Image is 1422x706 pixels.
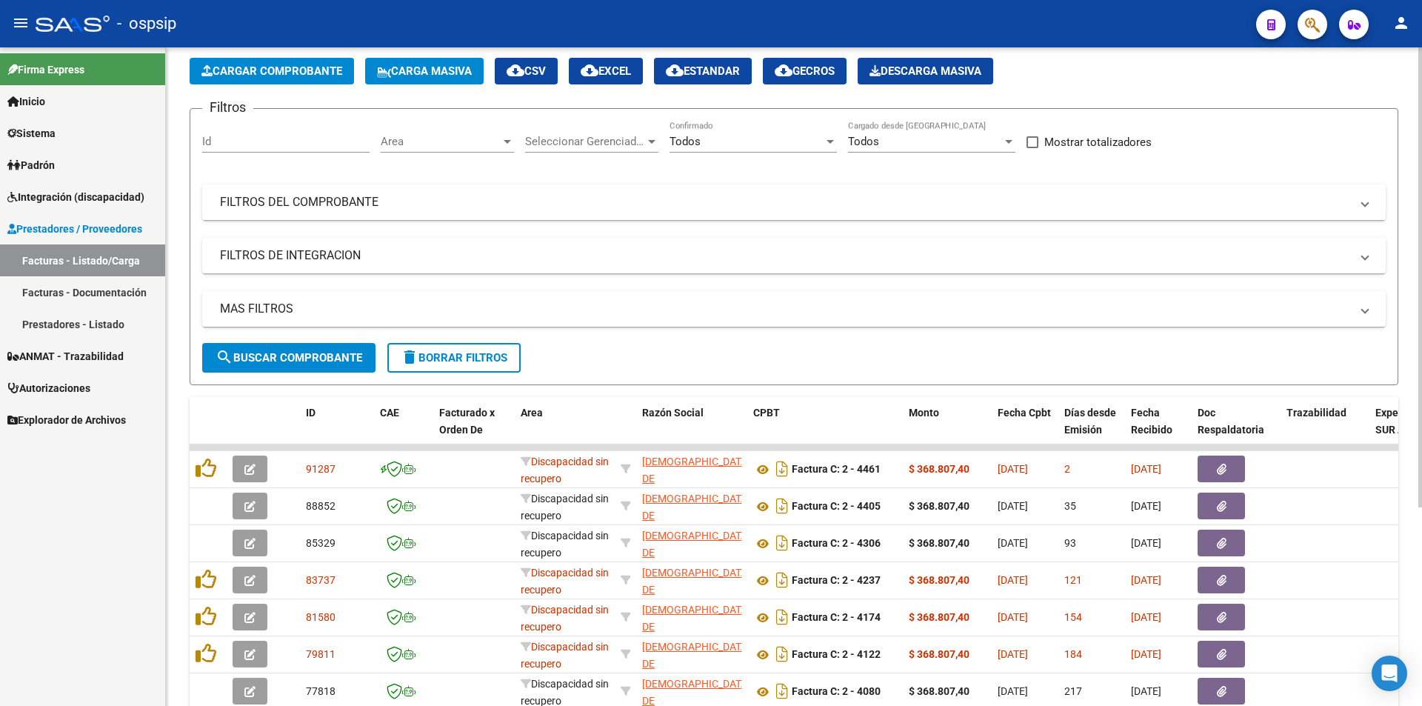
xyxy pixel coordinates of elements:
[792,464,881,476] strong: Factura C: 2 - 4461
[909,407,939,419] span: Monto
[903,397,992,462] datatable-header-cell: Monto
[666,64,740,78] span: Estandar
[1064,407,1116,436] span: Días desde Emisión
[1198,407,1264,436] span: Doc Respaldatoria
[1064,685,1082,697] span: 217
[401,351,507,364] span: Borrar Filtros
[7,93,45,110] span: Inicio
[380,407,399,419] span: CAE
[654,58,752,84] button: Estandar
[998,407,1051,419] span: Fecha Cpbt
[1131,574,1161,586] span: [DATE]
[636,397,747,462] datatable-header-cell: Razón Social
[1044,133,1152,151] span: Mostrar totalizadores
[12,14,30,32] mat-icon: menu
[1125,397,1192,462] datatable-header-cell: Fecha Recibido
[7,380,90,396] span: Autorizaciones
[772,531,792,555] i: Descargar documento
[642,602,741,633] div: 30646042204
[220,301,1350,317] mat-panel-title: MAS FILTROS
[201,64,342,78] span: Cargar Comprobante
[202,343,375,373] button: Buscar Comprobante
[1131,463,1161,475] span: [DATE]
[306,500,336,512] span: 88852
[220,194,1350,210] mat-panel-title: FILTROS DEL COMPROBANTE
[666,61,684,79] mat-icon: cloud_download
[306,611,336,623] span: 81580
[202,238,1386,273] mat-expansion-panel-header: FILTROS DE INTEGRACION
[642,639,741,670] div: 30646042204
[387,343,521,373] button: Borrar Filtros
[1064,500,1076,512] span: 35
[381,135,501,148] span: Area
[848,135,879,148] span: Todos
[670,135,701,148] span: Todos
[642,641,750,703] span: [DEMOGRAPHIC_DATA] DE [GEOGRAPHIC_DATA][PERSON_NAME]
[1131,611,1161,623] span: [DATE]
[909,500,969,512] strong: $ 368.807,40
[998,500,1028,512] span: [DATE]
[772,679,792,703] i: Descargar documento
[909,611,969,623] strong: $ 368.807,40
[1131,648,1161,660] span: [DATE]
[521,456,609,484] span: Discapacidad sin recupero
[642,565,741,596] div: 30646042204
[306,648,336,660] span: 79811
[569,58,643,84] button: EXCEL
[792,686,881,698] strong: Factura C: 2 - 4080
[202,291,1386,327] mat-expansion-panel-header: MAS FILTROS
[858,58,993,84] app-download-masive: Descarga masiva de comprobantes (adjuntos)
[515,397,615,462] datatable-header-cell: Area
[202,97,253,118] h3: Filtros
[992,397,1058,462] datatable-header-cell: Fecha Cpbt
[216,348,233,366] mat-icon: search
[909,537,969,549] strong: $ 368.807,40
[1064,648,1082,660] span: 184
[642,456,750,518] span: [DEMOGRAPHIC_DATA] DE [GEOGRAPHIC_DATA][PERSON_NAME]
[642,567,750,629] span: [DEMOGRAPHIC_DATA] DE [GEOGRAPHIC_DATA][PERSON_NAME]
[220,247,1350,264] mat-panel-title: FILTROS DE INTEGRACION
[581,64,631,78] span: EXCEL
[377,64,472,78] span: Carga Masiva
[433,397,515,462] datatable-header-cell: Facturado x Orden De
[495,58,558,84] button: CSV
[521,530,609,559] span: Discapacidad sin recupero
[998,611,1028,623] span: [DATE]
[642,490,741,522] div: 30646042204
[521,493,609,522] span: Discapacidad sin recupero
[7,348,124,364] span: ANMAT - Trazabilidad
[306,463,336,475] span: 91287
[792,501,881,513] strong: Factura C: 2 - 4405
[869,64,981,78] span: Descarga Masiva
[439,407,495,436] span: Facturado x Orden De
[507,61,524,79] mat-icon: cloud_download
[521,567,609,596] span: Discapacidad sin recupero
[7,189,144,205] span: Integración (discapacidad)
[190,58,354,84] button: Cargar Comprobante
[909,685,969,697] strong: $ 368.807,40
[581,61,598,79] mat-icon: cloud_download
[763,58,847,84] button: Gecros
[772,642,792,666] i: Descargar documento
[792,538,881,550] strong: Factura C: 2 - 4306
[772,457,792,481] i: Descargar documento
[642,453,741,484] div: 30646042204
[909,463,969,475] strong: $ 368.807,40
[306,537,336,549] span: 85329
[300,397,374,462] datatable-header-cell: ID
[521,604,609,633] span: Discapacidad sin recupero
[747,397,903,462] datatable-header-cell: CPBT
[7,412,126,428] span: Explorador de Archivos
[1131,500,1161,512] span: [DATE]
[998,685,1028,697] span: [DATE]
[1131,685,1161,697] span: [DATE]
[374,397,433,462] datatable-header-cell: CAE
[792,575,881,587] strong: Factura C: 2 - 4237
[642,530,750,592] span: [DEMOGRAPHIC_DATA] DE [GEOGRAPHIC_DATA][PERSON_NAME]
[642,527,741,559] div: 30646042204
[998,574,1028,586] span: [DATE]
[998,463,1028,475] span: [DATE]
[1064,574,1082,586] span: 121
[1131,407,1172,436] span: Fecha Recibido
[202,184,1386,220] mat-expansion-panel-header: FILTROS DEL COMPROBANTE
